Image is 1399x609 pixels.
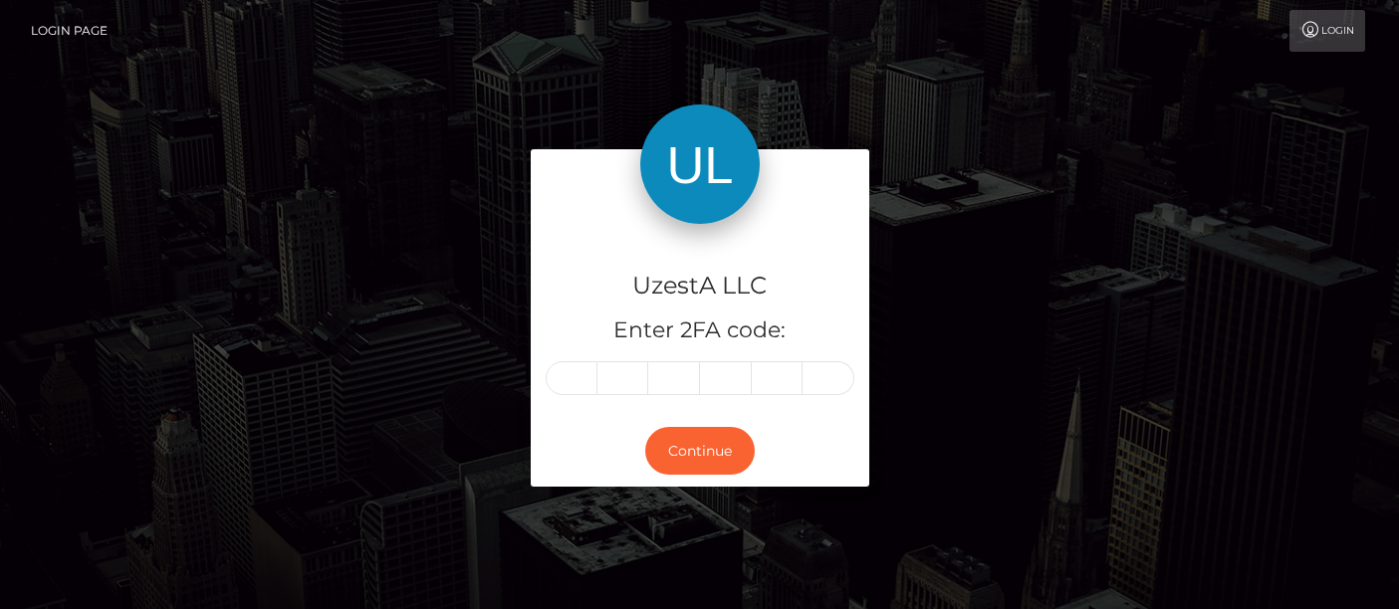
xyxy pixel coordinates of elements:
[31,10,108,52] a: Login Page
[1289,10,1365,52] a: Login
[546,315,854,346] h5: Enter 2FA code:
[546,269,854,304] h4: UzestA LLC
[640,104,760,224] img: UzestA LLC
[645,427,755,476] button: Continue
